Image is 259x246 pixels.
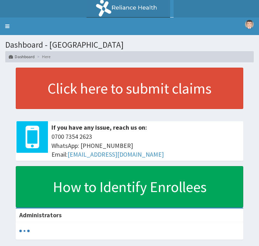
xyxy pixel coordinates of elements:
a: Dashboard [9,54,35,60]
b: Administrators [19,211,62,219]
svg: audio-loading [19,226,30,236]
img: User Image [245,20,254,29]
a: Click here to submit claims [16,68,243,109]
li: Here [35,54,50,60]
b: If you have any issue, reach us on: [51,123,147,131]
span: 0700 7354 2623 WhatsApp: [PHONE_NUMBER] Email: [51,132,240,159]
a: How to Identify Enrollees [16,166,243,207]
a: [EMAIL_ADDRESS][DOMAIN_NAME] [68,150,164,158]
h1: Dashboard - [GEOGRAPHIC_DATA] [5,40,254,49]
